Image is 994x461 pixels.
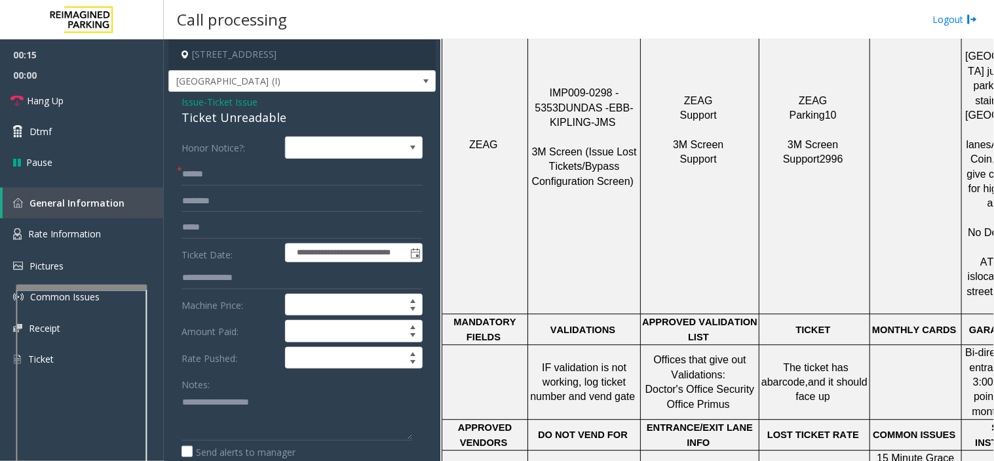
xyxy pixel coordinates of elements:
[404,321,422,331] span: Increase value
[13,324,22,332] img: 'icon'
[182,95,204,109] span: Issue
[29,260,64,272] span: Pictures
[684,96,713,107] span: ZEAG
[680,154,717,165] span: Support
[933,12,978,26] a: Logout
[13,292,24,302] img: 'icon'
[3,188,164,218] a: General Information
[404,294,422,305] span: Increase value
[408,244,422,262] span: Toggle popup
[178,136,282,159] label: Honor Notice?:
[168,39,436,70] h4: [STREET_ADDRESS]
[796,325,831,336] span: TICKET
[796,377,871,403] span: and it should face up
[642,317,760,342] span: APPROVED VALIDATION LIST
[767,430,859,441] span: LOST TICKET RATE
[653,355,749,380] span: Offices that give out Validations:
[182,445,296,459] label: Send alerts to manager
[178,320,282,342] label: Amount Paid:
[453,317,518,342] span: MANDATORY FIELDS
[28,228,101,240] span: Rate Information
[170,3,294,35] h3: Call processing
[538,430,628,441] span: DO NOT VEND FOR
[873,430,955,441] span: COMMON ISSUES
[178,347,282,369] label: Rate Pushed:
[178,243,282,263] label: Ticket Date:
[29,125,52,138] span: Dtmf
[469,140,498,151] span: ZEAG
[799,96,828,107] span: ZEAG
[13,262,23,270] img: 'icon'
[13,198,23,208] img: 'icon'
[872,325,957,336] span: MONTHLY CARDS
[530,363,635,403] span: IF validation is not working, log ticket number and vend gate
[182,109,423,127] div: Ticket Unreadable
[27,94,64,108] span: Hang Up
[673,140,723,151] span: 3M Screen
[790,110,837,121] span: Parking10
[13,228,22,240] img: 'icon'
[788,140,838,151] span: 3M Screen
[550,325,615,336] span: VALIDATIONS
[182,373,210,391] label: Notes:
[531,147,640,188] span: 3M Screen (Issue Lost Tickets/Bypass Configuration Screen)
[29,197,124,209] span: General Information
[535,88,622,113] span: IMP009-0298 - 5353
[647,423,755,448] span: ENTRANCE/EXIT LANE INFO
[207,95,258,109] span: Ticket Issue
[204,96,258,108] span: -
[404,358,422,369] span: Decrease value
[404,348,422,358] span: Increase value
[404,331,422,342] span: Decrease value
[178,294,282,316] label: Machine Price:
[169,71,382,92] span: [GEOGRAPHIC_DATA] (I)
[680,110,717,121] span: Support
[26,155,52,169] span: Pause
[761,363,851,388] span: The ticket has a
[645,384,757,410] span: Doctor's Office Security Office Primus
[404,305,422,315] span: Decrease value
[558,103,609,114] span: DUNDAS -
[767,377,808,388] span: barcode,
[458,423,514,448] span: APPROVED VENDORS
[13,353,22,365] img: 'icon'
[783,154,843,165] span: Support2996
[967,12,978,26] img: logout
